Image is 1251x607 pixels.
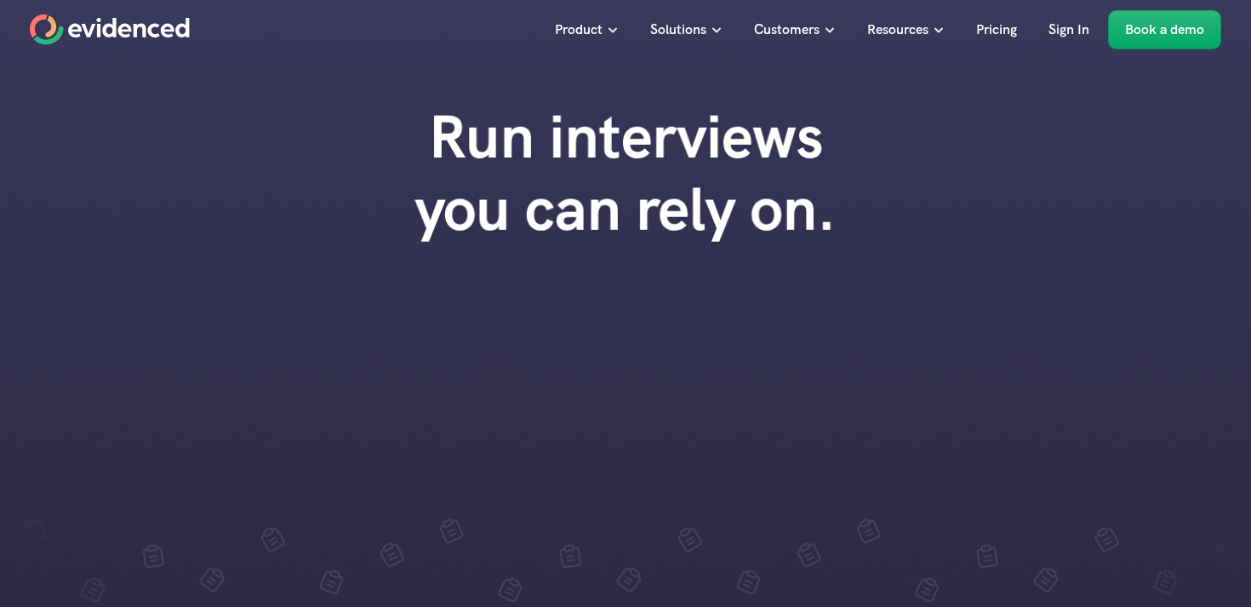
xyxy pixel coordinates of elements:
p: Solutions [650,19,706,41]
p: Customers [754,19,820,41]
a: Book a demo [1108,10,1221,49]
p: Product [555,19,603,41]
p: Resources [867,19,928,41]
a: Sign In [1036,10,1102,49]
a: Pricing [963,10,1030,49]
p: Book a demo [1125,19,1204,41]
a: Home [30,14,190,45]
h1: Run interviews you can rely on. [380,100,870,245]
p: Pricing [976,19,1017,41]
p: Sign In [1048,19,1089,41]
